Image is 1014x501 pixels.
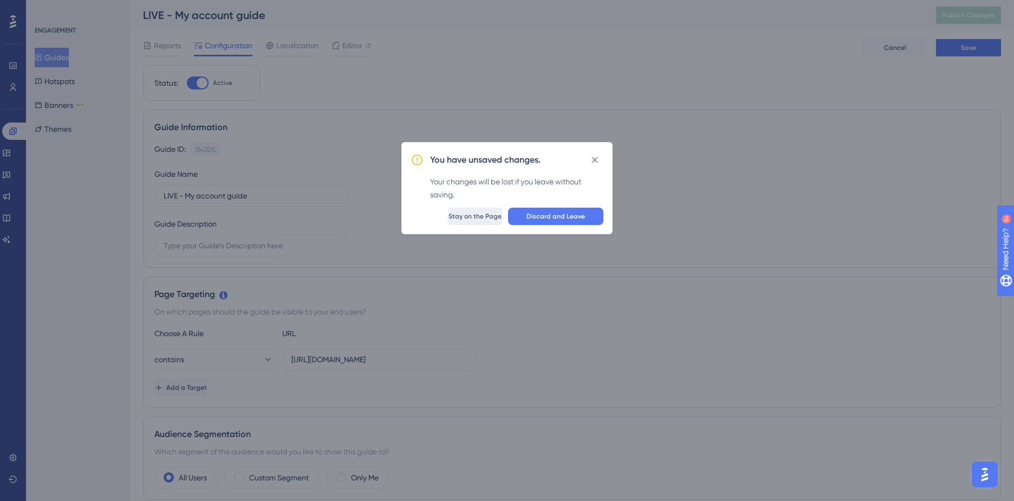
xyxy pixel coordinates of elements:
span: Stay on the Page [448,212,502,221]
span: Discard and Leave [526,212,585,221]
iframe: UserGuiding AI Assistant Launcher [968,458,1001,491]
h2: You have unsaved changes. [430,153,541,166]
div: Your changes will be lost if you leave without saving. [430,175,603,201]
span: Need Help? [25,3,68,16]
div: 9+ [74,5,80,14]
